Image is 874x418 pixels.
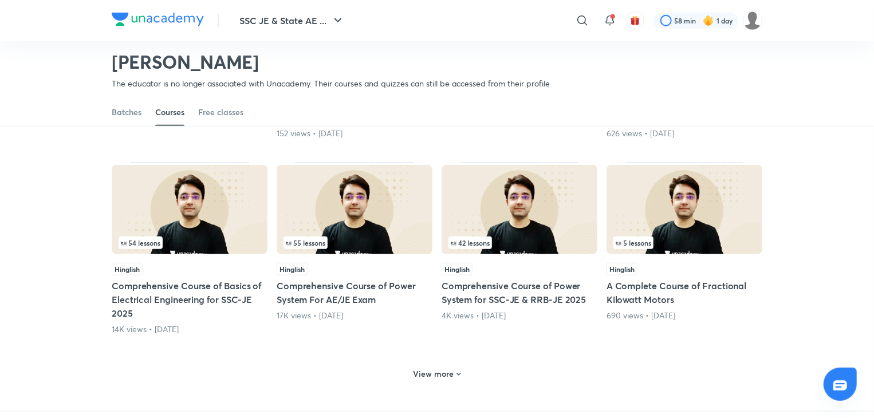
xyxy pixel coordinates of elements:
[703,15,714,26] img: streak
[616,239,651,246] span: 5 lessons
[277,165,432,254] img: Thumbnail
[198,98,243,126] a: Free classes
[448,236,590,249] div: infocontainer
[198,107,243,118] div: Free classes
[119,236,261,249] div: infosection
[112,107,141,118] div: Batches
[613,236,755,249] div: infocontainer
[284,236,426,249] div: infocontainer
[112,279,267,320] h5: Comprehensive Course of Basics of Electrical Engineering for SSC-JE 2025
[607,263,637,275] span: Hinglish
[112,98,141,126] a: Batches
[414,368,454,380] h6: View more
[630,15,640,26] img: avatar
[112,13,204,26] img: Company Logo
[233,9,352,32] button: SSC JE & State AE ...
[613,236,755,249] div: left
[277,263,308,275] span: Hinglish
[112,50,550,73] h2: [PERSON_NAME]
[607,128,762,139] div: 626 views • 1 year ago
[448,236,590,249] div: left
[442,162,597,335] div: Comprehensive Course of Power System for SSC-JE & RRB-JE 2025
[121,239,160,246] span: 54 lessons
[155,107,184,118] div: Courses
[277,310,432,321] div: 17K views • 1 year ago
[607,165,762,254] img: Thumbnail
[442,310,597,321] div: 4K views • 1 year ago
[607,162,762,335] div: A Complete Course of Fractional Kilowatt Motors
[112,162,267,335] div: Comprehensive Course of Basics of Electrical Engineering for SSC-JE 2025
[112,78,550,89] p: The educator is no longer associated with Unacademy. Their courses and quizzes can still be acces...
[277,279,432,306] h5: Comprehensive Course of Power System For AE/JE Exam
[743,11,762,30] img: nilesh kundlik bidgar
[119,236,261,249] div: infocontainer
[451,239,490,246] span: 42 lessons
[155,98,184,126] a: Courses
[284,236,426,249] div: left
[112,324,267,335] div: 14K views • 1 year ago
[607,279,762,306] h5: A Complete Course of Fractional Kilowatt Motors
[442,263,473,275] span: Hinglish
[277,128,432,139] div: 152 views • 9 months ago
[613,236,755,249] div: infosection
[626,11,644,30] button: avatar
[442,279,597,306] h5: Comprehensive Course of Power System for SSC-JE & RRB-JE 2025
[442,165,597,254] img: Thumbnail
[119,236,261,249] div: left
[607,310,762,321] div: 690 views • 1 year ago
[112,263,143,275] span: Hinglish
[277,162,432,335] div: Comprehensive Course of Power System For AE/JE Exam
[448,236,590,249] div: infosection
[284,236,426,249] div: infosection
[286,239,325,246] span: 55 lessons
[112,13,204,29] a: Company Logo
[112,165,267,254] img: Thumbnail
